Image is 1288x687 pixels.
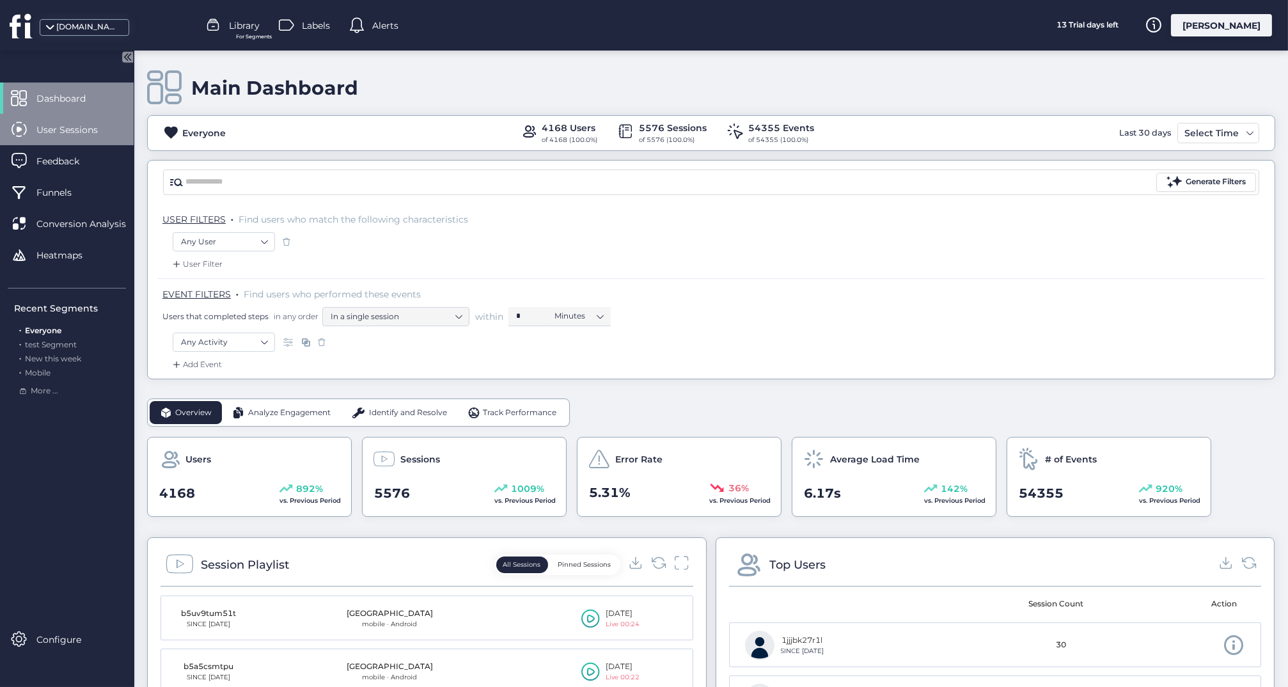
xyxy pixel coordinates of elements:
[369,407,447,419] span: Identify and Resolve
[162,288,231,300] span: EVENT FILTERS
[542,121,598,135] div: 4168 Users
[1056,639,1067,651] span: 30
[279,496,341,505] span: vs. Previous Period
[236,286,239,299] span: .
[31,385,58,397] span: More ...
[347,661,433,673] div: [GEOGRAPHIC_DATA]
[170,258,223,271] div: User Filter
[181,333,267,352] nz-select-item: Any Activity
[728,481,749,495] span: 36%
[296,482,323,496] span: 892%
[749,121,815,135] div: 54355 Events
[56,21,120,33] div: [DOMAIN_NAME]
[606,619,640,629] div: Live 00:24
[175,407,212,419] span: Overview
[271,311,318,322] span: in any order
[248,407,331,419] span: Analyze Engagement
[229,19,260,33] span: Library
[400,452,440,466] span: Sessions
[1186,176,1246,188] div: Generate Filters
[1171,14,1272,36] div: [PERSON_NAME]
[542,135,598,145] div: of 4168 (100.0%)
[182,126,226,140] div: Everyone
[36,217,145,231] span: Conversion Analysis
[236,33,272,41] span: For Segments
[239,214,468,225] span: Find users who match the following characteristics
[615,452,663,466] span: Error Rate
[475,310,503,323] span: within
[25,368,51,377] span: Mobile
[496,557,548,573] button: All Sessions
[483,407,556,419] span: Track Performance
[511,482,544,496] span: 1009%
[606,672,640,683] div: Live 00:22
[159,484,195,503] span: 4168
[924,496,986,505] span: vs. Previous Period
[162,311,269,322] span: Users that completed steps
[830,452,920,466] span: Average Load Time
[177,672,240,683] div: SINCE [DATE]
[19,365,21,377] span: .
[14,301,126,315] div: Recent Segments
[606,661,640,673] div: [DATE]
[1139,496,1200,505] span: vs. Previous Period
[769,556,826,574] div: Top Users
[991,587,1122,622] mat-header-cell: Session Count
[25,354,81,363] span: New this week
[36,633,100,647] span: Configure
[19,337,21,349] span: .
[170,358,222,371] div: Add Event
[709,496,771,505] span: vs. Previous Period
[244,288,421,300] span: Find users who performed these events
[1040,14,1136,36] div: 13 Trial days left
[177,608,240,620] div: b5uv9tum51t
[1121,587,1252,622] mat-header-cell: Action
[1116,123,1174,143] div: Last 30 days
[177,661,240,673] div: b5a5csmtpu
[606,608,640,620] div: [DATE]
[372,19,398,33] span: Alerts
[181,232,267,251] nz-select-item: Any User
[25,340,77,349] span: test Segment
[781,635,824,647] div: 1jjjbk27r1l
[162,214,226,225] span: USER FILTERS
[36,123,117,137] span: User Sessions
[1156,482,1182,496] span: 920%
[36,248,102,262] span: Heatmaps
[347,619,433,629] div: mobile · Android
[1045,452,1097,466] span: # of Events
[551,557,618,573] button: Pinned Sessions
[185,452,211,466] span: Users
[19,351,21,363] span: .
[25,326,61,335] span: Everyone
[1181,125,1242,141] div: Select Time
[749,135,815,145] div: of 54355 (100.0%)
[347,608,433,620] div: [GEOGRAPHIC_DATA]
[494,496,556,505] span: vs. Previous Period
[640,121,707,135] div: 5576 Sessions
[36,186,91,200] span: Funnels
[36,91,105,106] span: Dashboard
[1156,173,1256,192] button: Generate Filters
[640,135,707,145] div: of 5576 (100.0%)
[36,154,98,168] span: Feedback
[589,483,631,503] span: 5.31%
[804,484,841,503] span: 6.17s
[781,646,824,656] div: SINCE [DATE]
[19,323,21,335] span: .
[177,619,240,629] div: SINCE [DATE]
[191,76,358,100] div: Main Dashboard
[302,19,330,33] span: Labels
[331,307,461,326] nz-select-item: In a single session
[554,306,603,326] nz-select-item: Minutes
[1019,484,1064,503] span: 54355
[347,672,433,683] div: mobile · Android
[201,556,289,574] div: Session Playlist
[941,482,968,496] span: 142%
[231,211,233,224] span: .
[374,484,410,503] span: 5576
